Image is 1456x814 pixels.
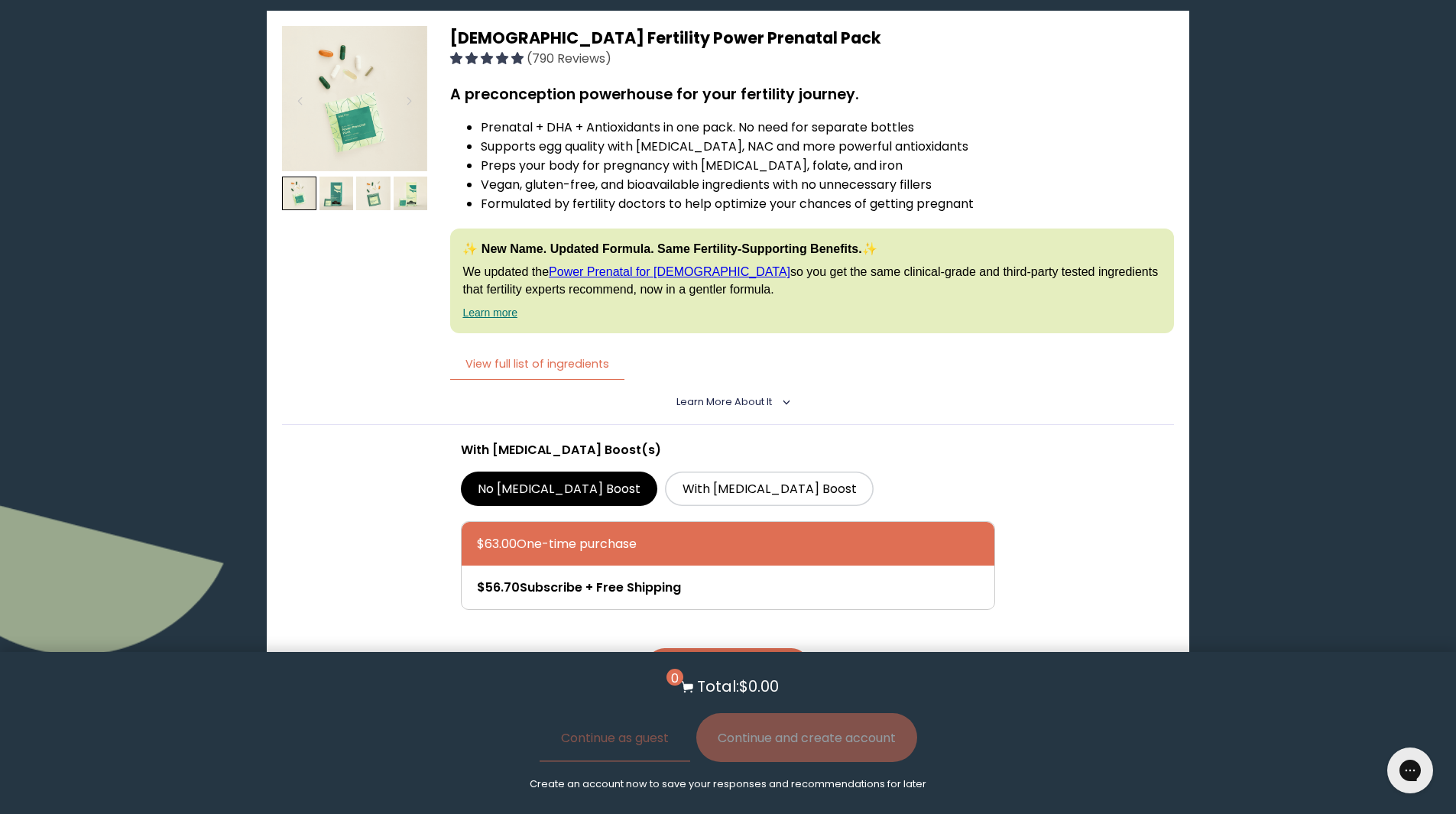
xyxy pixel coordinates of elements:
[549,265,790,278] a: Power Prenatal for [DEMOGRAPHIC_DATA]
[450,27,881,49] span: [DEMOGRAPHIC_DATA] Fertility Power Prenatal Pack
[481,175,1173,194] li: Vegan, gluten-free, and bioavailable ingredients with no unnecessary fillers
[697,675,779,698] p: Total: $0.00
[461,472,658,505] label: No [MEDICAL_DATA] Boost
[461,440,996,459] p: With [MEDICAL_DATA] Boost(s)
[282,26,427,171] img: thumbnail image
[676,395,780,409] summary: Learn More About it <
[540,713,690,762] button: Continue as guest
[356,177,391,211] img: thumbnail image
[696,713,917,762] button: Continue and create account
[282,177,316,211] img: thumbnail image
[665,472,874,505] label: With [MEDICAL_DATA] Boost
[462,264,1161,298] p: We updated the so you get the same clinical-grade and third-party tested ingredients that fertili...
[450,349,624,380] button: View full list of ingredients
[777,398,790,406] i: <
[450,84,859,105] strong: A preconception powerhouse for your fertility journey.
[481,194,1173,213] li: Formulated by fertility doctors to help optimize your chances of getting pregnant
[462,242,877,255] strong: ✨ New Name. Updated Formula. Same Fertility-Supporting Benefits.✨
[450,50,527,67] span: 4.95 stars
[481,118,1173,137] li: Prenatal + DHA + Antioxidants in one pack. No need for separate bottles
[530,777,926,791] p: Create an account now to save your responses and recommendations for later
[481,156,1173,175] li: Preps your body for pregnancy with [MEDICAL_DATA], folate, and iron
[394,177,428,211] img: thumbnail image
[462,306,517,319] a: Learn more
[481,137,1173,156] li: Supports egg quality with [MEDICAL_DATA], NAC and more powerful antioxidants
[527,50,611,67] span: (790 Reviews)
[1380,742,1441,799] iframe: Gorgias live chat messenger
[647,648,809,683] button: Add to Cart - $63.00
[666,669,683,686] span: 0
[676,395,772,408] span: Learn More About it
[319,177,354,211] img: thumbnail image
